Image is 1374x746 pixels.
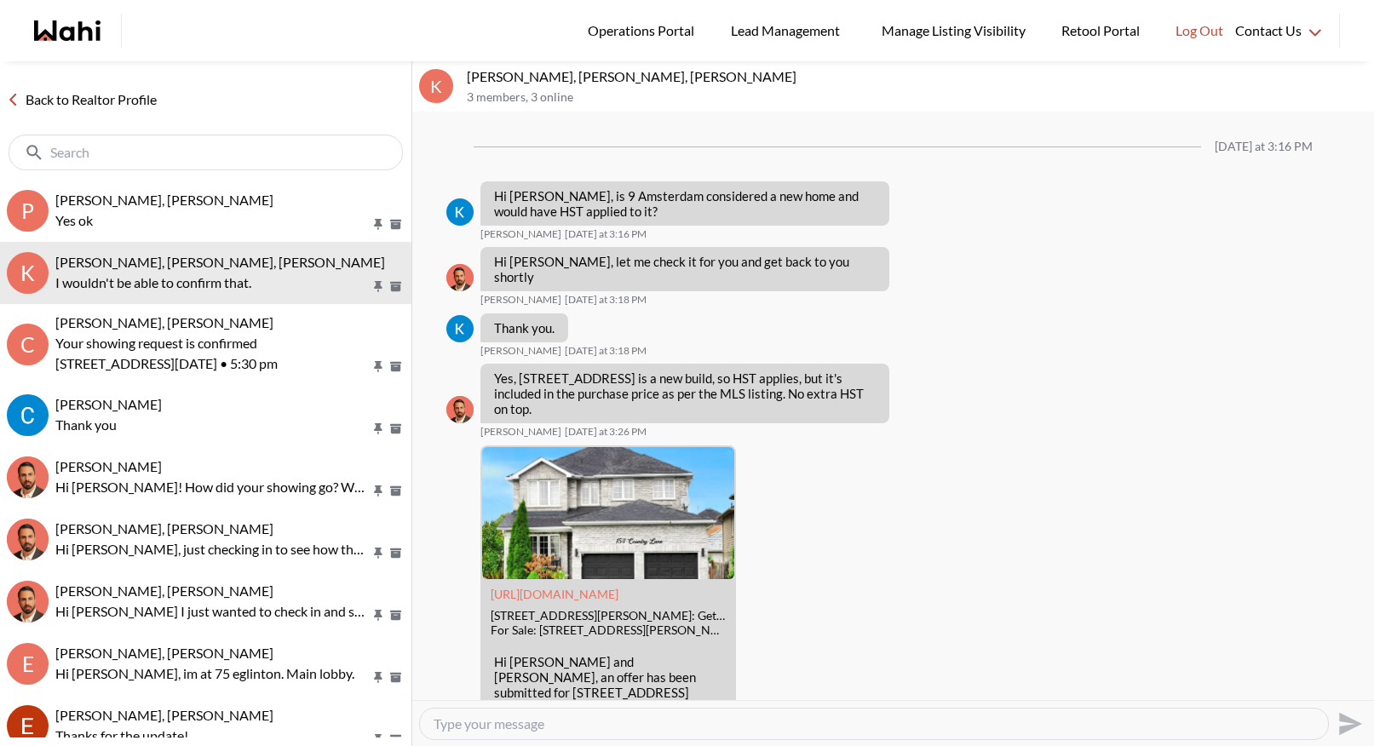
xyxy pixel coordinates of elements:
[1061,20,1145,42] span: Retool Portal
[55,210,371,231] p: Yes ok
[491,623,726,638] div: For Sale: [STREET_ADDRESS][PERSON_NAME], [GEOGRAPHIC_DATA] Detached with $8.0K Cashback through W...
[387,422,405,436] button: Archive
[482,447,734,579] img: 154 Country Lane, Barrie, ON: Get $8K Cashback | Wahi
[387,670,405,685] button: Archive
[446,264,474,291] div: Behnam Fazili
[7,456,49,498] img: Y
[7,394,49,436] img: C
[1215,140,1313,154] div: [DATE] at 3:16 PM
[480,344,561,358] span: [PERSON_NAME]
[491,609,726,623] div: [STREET_ADDRESS][PERSON_NAME]: Get $8K Cashback | Wahi
[7,324,49,365] div: C
[55,645,273,661] span: [PERSON_NAME], [PERSON_NAME]
[565,227,647,241] time: 2025-10-07T19:16:10.607Z
[371,670,386,685] button: Pin
[371,546,386,560] button: Pin
[446,198,474,226] img: K
[7,394,49,436] div: Callum Ryan, Behnam
[55,707,273,723] span: [PERSON_NAME], [PERSON_NAME]
[491,587,618,601] a: Attachment
[55,582,273,599] span: [PERSON_NAME], [PERSON_NAME]
[387,546,405,560] button: Archive
[446,315,474,342] img: K
[387,359,405,374] button: Archive
[7,252,49,294] div: K
[7,581,49,623] img: S
[446,396,474,423] img: B
[877,20,1031,42] span: Manage Listing Visibility
[7,643,49,685] div: E
[55,192,273,208] span: [PERSON_NAME], [PERSON_NAME]
[55,520,273,537] span: [PERSON_NAME], [PERSON_NAME]
[55,396,162,412] span: [PERSON_NAME]
[446,198,474,226] div: Kevin McKay
[480,227,561,241] span: [PERSON_NAME]
[419,69,453,103] div: K
[494,370,876,416] p: Yes, [STREET_ADDRESS] is a new build, so HST applies, but it's included in the purchase price as ...
[34,20,101,41] a: Wahi homepage
[55,273,371,293] p: I wouldn't be able to confirm that.
[371,359,386,374] button: Pin
[467,90,1367,105] p: 3 members , 3 online
[1329,704,1367,743] button: Send
[565,344,647,358] time: 2025-10-07T19:18:58.041Z
[565,425,647,439] time: 2025-10-07T19:26:39.652Z
[371,484,386,498] button: Pin
[446,315,474,342] div: Kevin McKay
[55,726,371,746] p: Thanks for the update!
[387,484,405,498] button: Archive
[480,293,561,307] span: [PERSON_NAME]
[371,217,386,232] button: Pin
[55,601,371,622] p: Hi [PERSON_NAME] I just wanted to check in and see how the search is going on your end. Let me kn...
[446,396,474,423] div: Behnam Fazili
[371,608,386,623] button: Pin
[7,456,49,498] div: Yuliia Iarmolenko, Behnam
[565,293,647,307] time: 2025-10-07T19:18:43.419Z
[446,264,474,291] img: B
[7,190,49,232] div: P
[55,415,371,435] p: Thank you
[434,715,1314,732] textarea: Type your message
[7,519,49,560] img: G
[731,20,846,42] span: Lead Management
[588,20,700,42] span: Operations Portal
[55,353,371,374] p: [STREET_ADDRESS][DATE] • 5:30 pm
[55,333,371,353] p: Your showing request is confirmed
[1176,20,1223,42] span: Log Out
[50,144,365,161] input: Search
[55,458,162,474] span: [PERSON_NAME]
[387,608,405,623] button: Archive
[371,422,386,436] button: Pin
[55,254,385,270] span: [PERSON_NAME], [PERSON_NAME], [PERSON_NAME]
[55,477,371,497] p: Hi [PERSON_NAME]! How did your showing go? Were there any properties you liked or want more info ...
[371,279,386,294] button: Pin
[55,539,371,559] p: Hi [PERSON_NAME], just checking in to see how the search is going. Let me know if you have any up...
[387,279,405,294] button: Archive
[480,425,561,439] span: [PERSON_NAME]
[55,663,371,684] p: Hi [PERSON_NAME], im at 75 eglinton. Main lobby.
[467,68,1367,85] p: [PERSON_NAME], [PERSON_NAME], [PERSON_NAME]
[494,188,876,219] p: Hi [PERSON_NAME], is 9 Amsterdam considered a new home and would have HST applied to it?
[7,581,49,623] div: Shireen Sookdeo, Behnam
[387,217,405,232] button: Archive
[55,314,273,330] span: [PERSON_NAME], [PERSON_NAME]
[494,320,555,336] p: Thank you.
[7,519,49,560] div: Guruditya Sinha, Behnam
[494,254,876,284] p: Hi [PERSON_NAME], let me check it for you and get back to you shortly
